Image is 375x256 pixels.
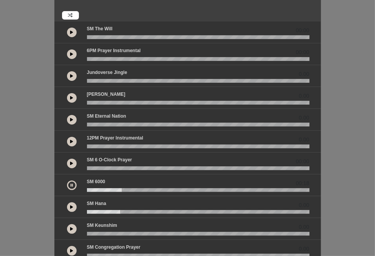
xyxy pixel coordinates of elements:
span: 0.00 [299,92,309,100]
span: 0.00 [299,70,309,78]
span: 0.00 [299,114,309,122]
p: [PERSON_NAME] [87,91,126,98]
span: 0.00 [299,136,309,144]
span: 00:00 [296,48,309,56]
p: Jundoverse Jingle [87,69,127,76]
span: 0.00 [299,245,309,253]
p: SM The Will [87,25,113,32]
span: 00:18 [296,179,309,187]
span: 00:00 [296,26,309,34]
span: 00:00 [296,158,309,166]
p: SM Congregation Prayer [87,244,141,251]
p: 6PM Prayer Instrumental [87,47,141,54]
p: SM Eternal Nation [87,113,126,120]
p: 12PM Prayer Instrumental [87,135,143,141]
p: SM Keunshim [87,222,117,229]
span: 0.00 [299,201,309,209]
p: SM 6000 [87,178,105,185]
p: SM Hana [87,200,106,207]
span: 0.00 [299,223,309,231]
p: SM 6 o-clock prayer [87,156,132,163]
